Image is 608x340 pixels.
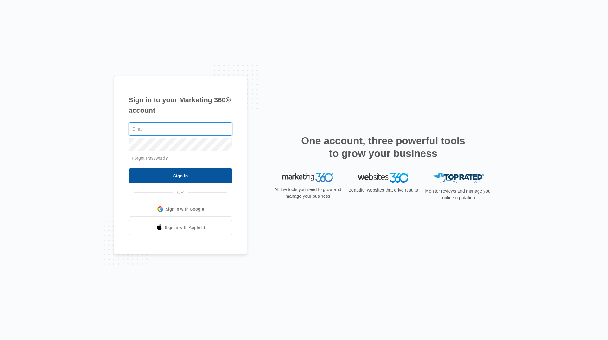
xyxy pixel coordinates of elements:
a: Sign in with Google [129,202,232,217]
h1: Sign in to your Marketing 360® account [129,95,232,116]
span: Sign in with Apple Id [165,224,205,231]
span: OR [173,189,188,196]
input: Email [129,122,232,136]
input: Sign In [129,168,232,183]
h2: One account, three powerful tools to grow your business [299,134,467,160]
span: Sign in with Google [166,206,204,213]
a: Sign in with Apple Id [129,220,232,235]
img: Marketing 360 [282,173,333,182]
a: Forgot Password? [132,156,168,161]
img: Websites 360 [358,173,408,182]
p: Beautiful websites that drive results [348,187,419,194]
p: All the tools you need to grow and manage your business [272,186,343,200]
img: Top Rated Local [433,173,484,183]
p: Monitor reviews and manage your online reputation [423,188,494,201]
